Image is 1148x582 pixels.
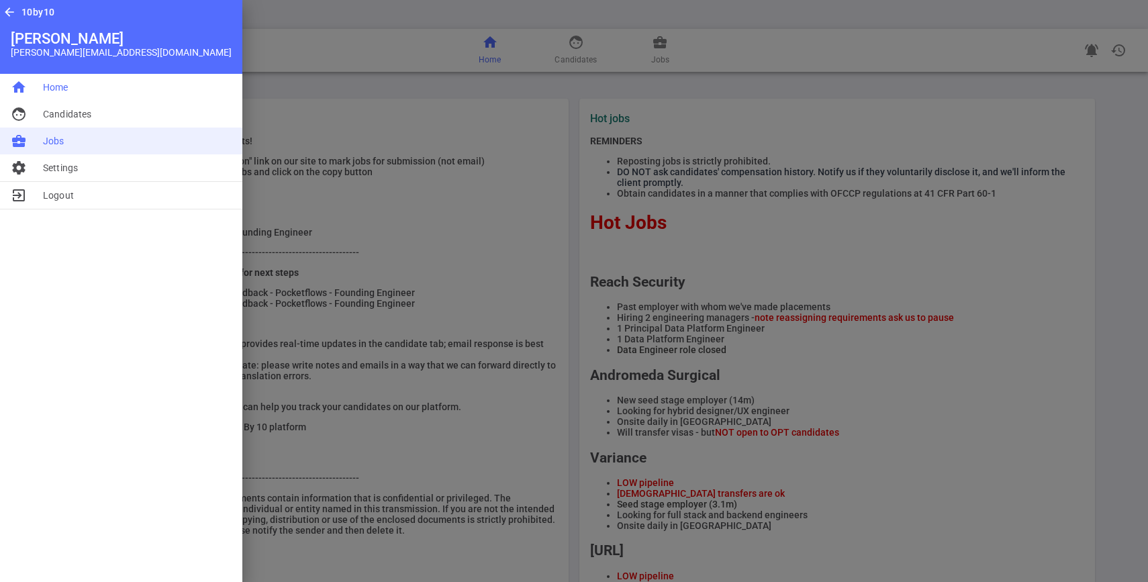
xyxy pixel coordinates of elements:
[43,189,74,202] span: Logout
[43,107,91,121] span: Candidates
[3,5,16,19] span: arrow_back
[11,160,27,176] span: settings
[11,79,27,95] span: home
[43,161,78,175] span: Settings
[11,133,27,149] span: business_center
[11,47,232,58] div: [PERSON_NAME][EMAIL_ADDRESS][DOMAIN_NAME]
[43,81,68,94] span: Home
[11,187,27,203] span: exit_to_app
[43,134,64,148] span: Jobs
[11,106,27,122] span: face
[11,30,232,47] div: [PERSON_NAME]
